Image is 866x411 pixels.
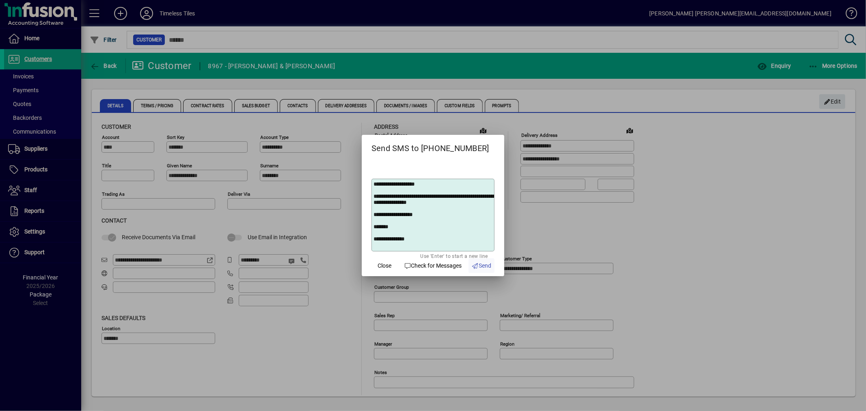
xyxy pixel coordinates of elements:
[421,251,488,260] mat-hint: Use 'Enter' to start a new line
[362,135,504,158] h2: Send SMS to [PHONE_NUMBER]
[404,262,462,270] span: Check for Messages
[469,258,495,273] button: Send
[378,262,391,270] span: Close
[371,258,397,273] button: Close
[401,258,465,273] button: Check for Messages
[472,262,492,270] span: Send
